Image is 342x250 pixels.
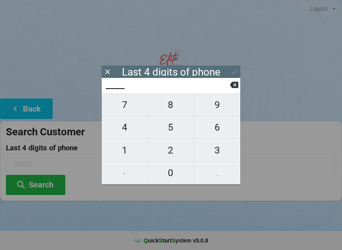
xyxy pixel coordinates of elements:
span: 2 [148,142,194,159]
button: 4 [102,116,148,139]
span: 5 [148,119,194,136]
span: 1 [102,142,148,159]
button: 8 [148,93,194,116]
span: 7 [102,97,148,113]
div: Last 4 digits of phone [122,68,220,76]
span: 6 [194,119,240,136]
span: 0 [148,165,194,181]
button: 3 [194,139,240,161]
button: 5 [148,116,194,139]
span: 9 [194,97,240,113]
span: 4 [102,119,148,136]
button: 2 [148,139,194,161]
button: 7 [102,93,148,116]
button: 0 [148,162,194,184]
button: 1 [102,139,148,161]
button: 6 [194,116,240,139]
span: 8 [148,97,194,113]
span: 3 [194,142,240,159]
button: 9 [194,93,240,116]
